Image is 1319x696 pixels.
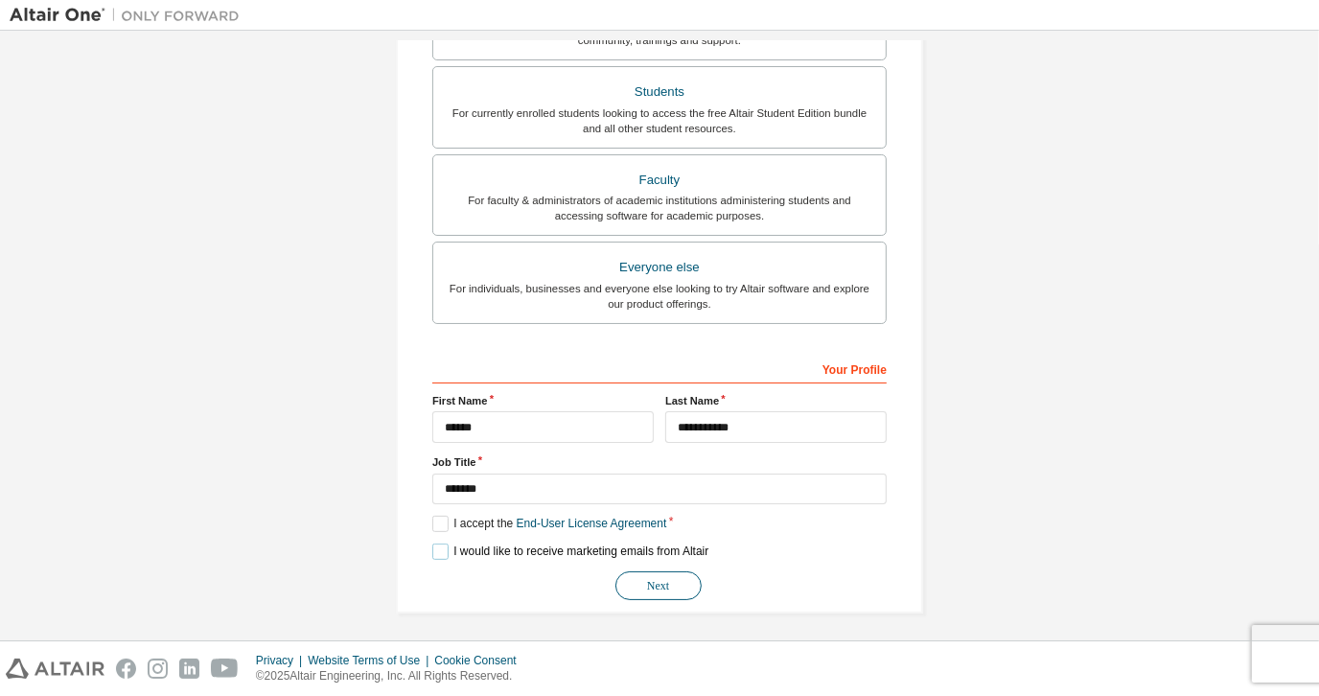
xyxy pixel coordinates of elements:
[116,659,136,679] img: facebook.svg
[432,454,887,470] label: Job Title
[256,668,528,684] p: © 2025 Altair Engineering, Inc. All Rights Reserved.
[445,79,874,105] div: Students
[432,393,654,408] label: First Name
[432,516,666,532] label: I accept the
[434,653,527,668] div: Cookie Consent
[445,281,874,312] div: For individuals, businesses and everyone else looking to try Altair software and explore our prod...
[445,105,874,136] div: For currently enrolled students looking to access the free Altair Student Edition bundle and all ...
[308,653,434,668] div: Website Terms of Use
[665,393,887,408] label: Last Name
[10,6,249,25] img: Altair One
[615,571,702,600] button: Next
[148,659,168,679] img: instagram.svg
[517,517,667,530] a: End-User License Agreement
[445,193,874,223] div: For faculty & administrators of academic institutions administering students and accessing softwa...
[179,659,199,679] img: linkedin.svg
[211,659,239,679] img: youtube.svg
[256,653,308,668] div: Privacy
[6,659,104,679] img: altair_logo.svg
[432,544,708,560] label: I would like to receive marketing emails from Altair
[445,167,874,194] div: Faculty
[432,353,887,383] div: Your Profile
[445,254,874,281] div: Everyone else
